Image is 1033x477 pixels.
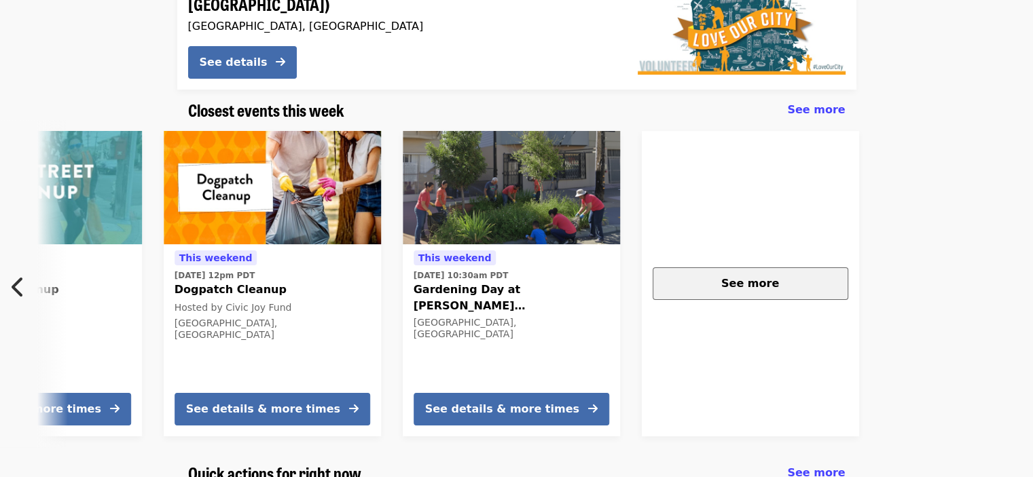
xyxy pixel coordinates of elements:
[403,131,620,245] img: Gardening Day at Leland Ave Rain Gardens organized by SF Public Works
[175,269,255,282] time: [DATE] 12pm PDT
[418,252,492,263] span: This weekend
[200,54,268,71] div: See details
[186,401,340,417] div: See details & more times
[175,318,370,341] div: [GEOGRAPHIC_DATA], [GEOGRAPHIC_DATA]
[414,393,609,425] button: See details & more times
[414,282,609,314] span: Gardening Day at [PERSON_NAME][GEOGRAPHIC_DATA]
[110,402,120,415] i: arrow-right icon
[787,102,845,118] a: See more
[642,131,859,436] a: See more
[175,393,370,425] button: See details & more times
[588,402,598,415] i: arrow-right icon
[349,402,359,415] i: arrow-right icon
[164,131,381,436] a: See details for "Dogpatch Cleanup"
[175,282,370,298] span: Dogpatch Cleanup
[276,56,285,69] i: arrow-right icon
[653,267,848,300] button: See more
[177,100,856,120] div: Closest events this week
[179,252,253,263] span: This weekend
[188,98,344,121] span: Closest events this week
[188,46,297,79] button: See details
[403,131,620,436] a: See details for "Gardening Day at Leland Ave Rain Gardens"
[12,274,25,300] i: chevron-left icon
[188,100,344,120] a: Closest events this week
[175,302,292,313] span: Hosted by Civic Joy Fund
[414,317,609,340] div: [GEOGRAPHIC_DATA], [GEOGRAPHIC_DATA]
[414,269,509,282] time: [DATE] 10:30am PDT
[425,401,579,417] div: See details & more times
[787,103,845,116] span: See more
[164,131,381,245] img: Dogpatch Cleanup organized by Civic Joy Fund
[188,20,616,33] div: [GEOGRAPHIC_DATA], [GEOGRAPHIC_DATA]
[721,277,779,290] span: See more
